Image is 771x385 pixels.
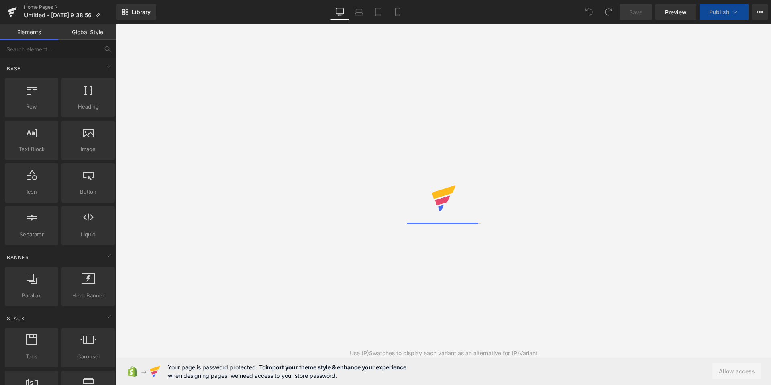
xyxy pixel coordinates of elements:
a: Mobile [388,4,407,20]
span: Button [64,188,112,196]
span: Banner [6,254,30,261]
span: Parallax [7,291,56,300]
button: Publish [700,4,749,20]
span: Liquid [64,230,112,239]
span: Library [132,8,151,16]
span: Untitled - [DATE] 9:38:56 [24,12,92,18]
span: Tabs [7,352,56,361]
div: Use (P)Swatches to display each variant as an alternative for (P)Variant [350,349,538,358]
button: Allow access [712,363,761,379]
a: New Library [116,4,156,20]
a: Home Pages [24,4,116,10]
span: Carousel [64,352,112,361]
span: Stack [6,315,26,322]
span: Text Block [7,145,56,154]
button: Undo [581,4,597,20]
span: Base [6,65,22,72]
span: Save [629,8,642,16]
span: Preview [665,8,687,16]
span: Your page is password protected. To when designing pages, we need access to your store password. [168,363,406,380]
a: Tablet [369,4,388,20]
span: Icon [7,188,56,196]
span: Publish [709,9,729,15]
span: Hero Banner [64,291,112,300]
button: More [752,4,768,20]
span: Heading [64,102,112,111]
a: Laptop [349,4,369,20]
strong: import your theme style & enhance your experience [265,364,406,371]
span: Row [7,102,56,111]
button: Redo [600,4,616,20]
span: Separator [7,230,56,239]
a: Preview [655,4,696,20]
a: Global Style [58,24,116,40]
a: Desktop [330,4,349,20]
span: Image [64,145,112,154]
